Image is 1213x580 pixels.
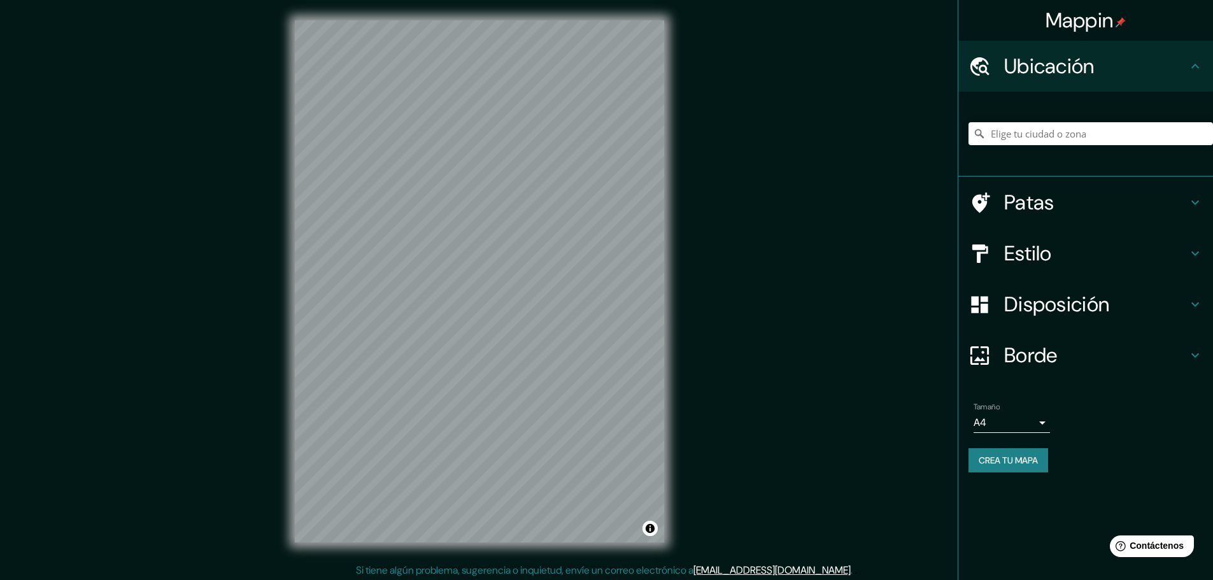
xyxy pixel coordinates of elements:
[1004,342,1058,369] font: Borde
[979,455,1038,466] font: Crea tu mapa
[1116,17,1126,27] img: pin-icon.png
[853,563,855,577] font: .
[1004,189,1054,216] font: Patas
[1004,240,1052,267] font: Estilo
[1100,530,1199,566] iframe: Lanzador de widgets de ayuda
[974,402,1000,412] font: Tamaño
[1046,7,1114,34] font: Mappin
[974,416,986,429] font: A4
[356,563,693,577] font: Si tiene algún problema, sugerencia o inquietud, envíe un correo electrónico a
[958,228,1213,279] div: Estilo
[958,41,1213,92] div: Ubicación
[958,177,1213,228] div: Patas
[1004,291,1109,318] font: Disposición
[1004,53,1095,80] font: Ubicación
[958,330,1213,381] div: Borde
[693,563,851,577] a: [EMAIL_ADDRESS][DOMAIN_NAME]
[968,122,1213,145] input: Elige tu ciudad o zona
[642,521,658,536] button: Activar o desactivar atribución
[295,20,664,542] canvas: Mapa
[974,413,1050,433] div: A4
[968,448,1048,472] button: Crea tu mapa
[855,563,857,577] font: .
[851,563,853,577] font: .
[958,279,1213,330] div: Disposición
